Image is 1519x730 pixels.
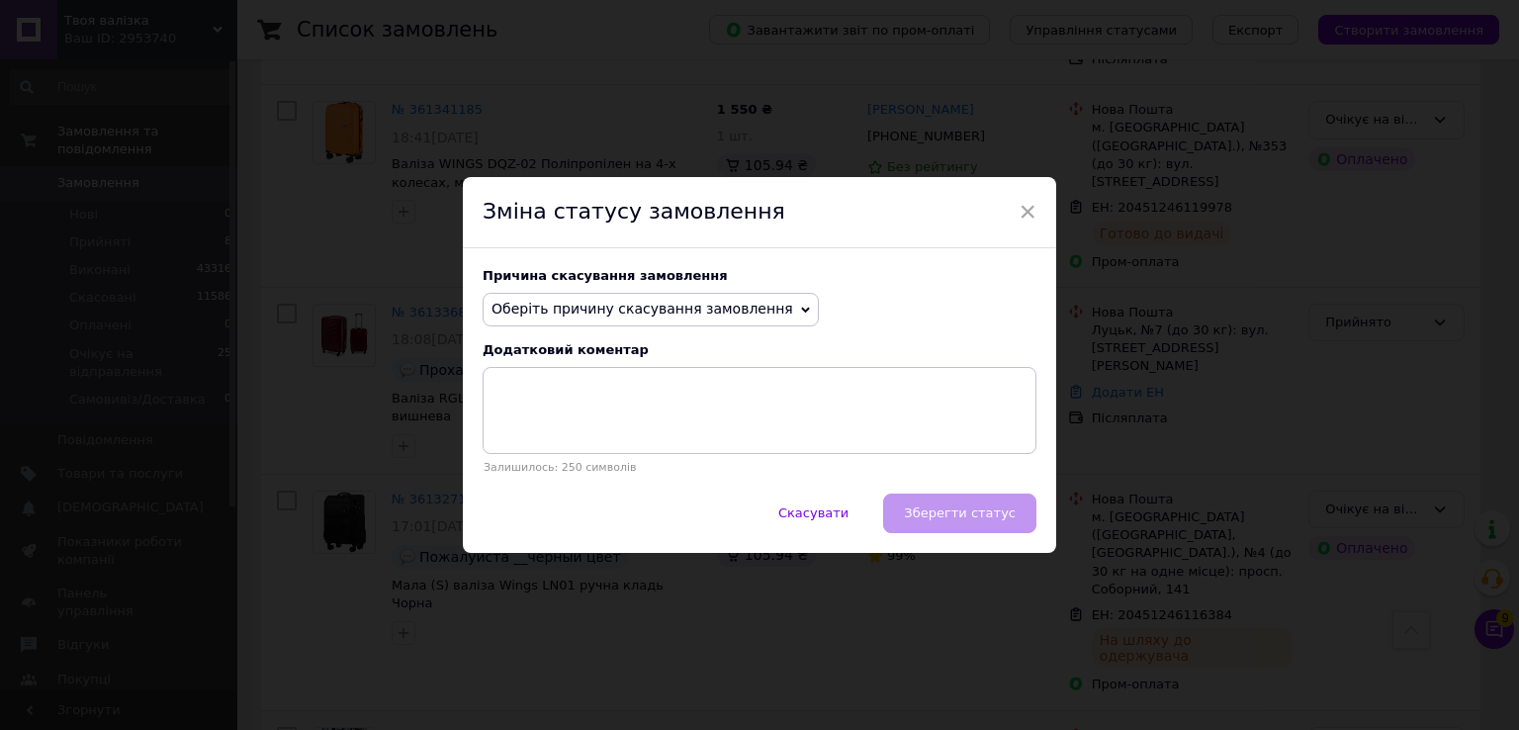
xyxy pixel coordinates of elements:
[1019,195,1036,228] span: ×
[778,505,849,520] span: Скасувати
[483,268,1036,283] div: Причина скасування замовлення
[491,301,793,317] span: Оберіть причину скасування замовлення
[758,494,869,533] button: Скасувати
[483,342,1036,357] div: Додатковий коментар
[463,177,1056,248] div: Зміна статусу замовлення
[483,461,1036,474] p: Залишилось: 250 символів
